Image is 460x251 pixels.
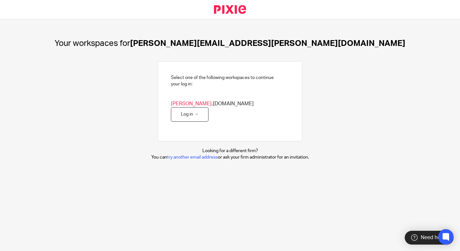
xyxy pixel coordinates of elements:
[55,39,405,48] h1: [PERSON_NAME][EMAIL_ADDRESS][PERSON_NAME][DOMAIN_NAME]
[167,155,218,160] a: try another email address
[151,148,309,161] p: Looking for a different firm? You can or ask your firm administrator for an invitation.
[171,74,274,88] h2: Select one of the following workspaces to continue your log in:
[55,39,130,48] span: Your workspaces for
[171,107,208,122] a: Log in →
[405,231,454,245] div: Need help?
[171,101,212,106] span: [PERSON_NAME]
[171,100,254,107] span: .[DOMAIN_NAME]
